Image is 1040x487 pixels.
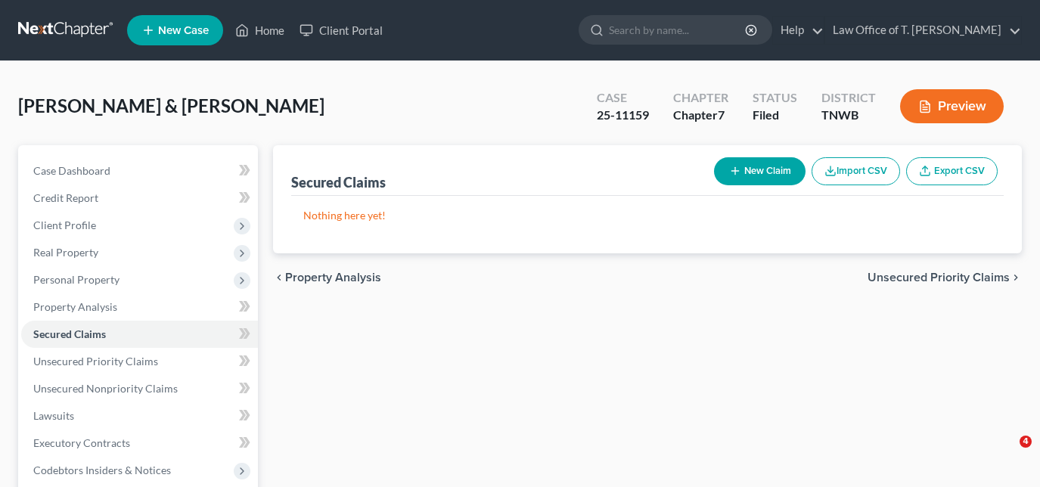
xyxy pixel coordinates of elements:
a: Unsecured Priority Claims [21,348,258,375]
span: Case Dashboard [33,164,110,177]
div: Chapter [673,107,728,124]
button: Preview [900,89,1004,123]
input: Search by name... [609,16,747,44]
a: Credit Report [21,185,258,212]
i: chevron_right [1010,271,1022,284]
div: 25-11159 [597,107,649,124]
button: Import CSV [812,157,900,185]
a: Home [228,17,292,44]
a: Case Dashboard [21,157,258,185]
span: Credit Report [33,191,98,204]
button: Unsecured Priority Claims chevron_right [868,271,1022,284]
span: Lawsuits [33,409,74,422]
iframe: Intercom live chat [989,436,1025,472]
span: 4 [1020,436,1032,448]
a: Law Office of T. [PERSON_NAME] [825,17,1021,44]
p: Nothing here yet! [303,208,992,223]
span: Secured Claims [33,327,106,340]
button: chevron_left Property Analysis [273,271,381,284]
a: Client Portal [292,17,390,44]
i: chevron_left [273,271,285,284]
div: Status [753,89,797,107]
a: Export CSV [906,157,998,185]
div: Case [597,89,649,107]
span: Unsecured Nonpriority Claims [33,382,178,395]
span: Property Analysis [33,300,117,313]
span: 7 [718,107,725,122]
div: District [821,89,876,107]
span: Property Analysis [285,271,381,284]
div: Chapter [673,89,728,107]
a: Unsecured Nonpriority Claims [21,375,258,402]
span: Unsecured Priority Claims [868,271,1010,284]
a: Help [773,17,824,44]
a: Property Analysis [21,293,258,321]
span: Real Property [33,246,98,259]
span: New Case [158,25,209,36]
span: Client Profile [33,219,96,231]
span: Codebtors Insiders & Notices [33,464,171,476]
button: New Claim [714,157,806,185]
div: Secured Claims [291,173,386,191]
span: Unsecured Priority Claims [33,355,158,368]
span: [PERSON_NAME] & [PERSON_NAME] [18,95,324,116]
a: Executory Contracts [21,430,258,457]
span: Executory Contracts [33,436,130,449]
span: Personal Property [33,273,120,286]
a: Secured Claims [21,321,258,348]
div: TNWB [821,107,876,124]
div: Filed [753,107,797,124]
a: Lawsuits [21,402,258,430]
